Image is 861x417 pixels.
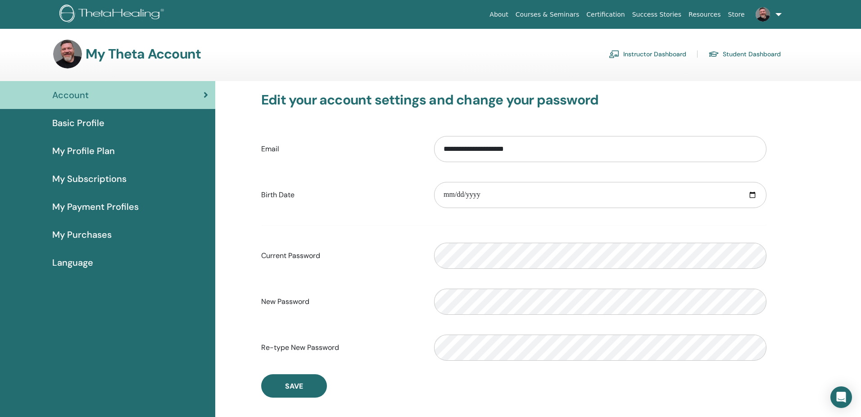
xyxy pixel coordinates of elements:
[53,40,82,68] img: default.jpg
[629,6,685,23] a: Success Stories
[86,46,201,62] h3: My Theta Account
[756,7,770,22] img: default.jpg
[254,293,427,310] label: New Password
[486,6,512,23] a: About
[285,381,303,391] span: Save
[261,374,327,398] button: Save
[708,50,719,58] img: graduation-cap.svg
[254,186,427,204] label: Birth Date
[830,386,852,408] div: Open Intercom Messenger
[254,247,427,264] label: Current Password
[609,47,686,61] a: Instructor Dashboard
[59,5,167,25] img: logo.png
[254,141,427,158] label: Email
[512,6,583,23] a: Courses & Seminars
[261,92,766,108] h3: Edit your account settings and change your password
[52,172,127,186] span: My Subscriptions
[583,6,628,23] a: Certification
[708,47,781,61] a: Student Dashboard
[609,50,620,58] img: chalkboard-teacher.svg
[254,339,427,356] label: Re-type New Password
[52,200,139,213] span: My Payment Profiles
[685,6,725,23] a: Resources
[52,256,93,269] span: Language
[52,144,115,158] span: My Profile Plan
[725,6,748,23] a: Store
[52,88,89,102] span: Account
[52,116,104,130] span: Basic Profile
[52,228,112,241] span: My Purchases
